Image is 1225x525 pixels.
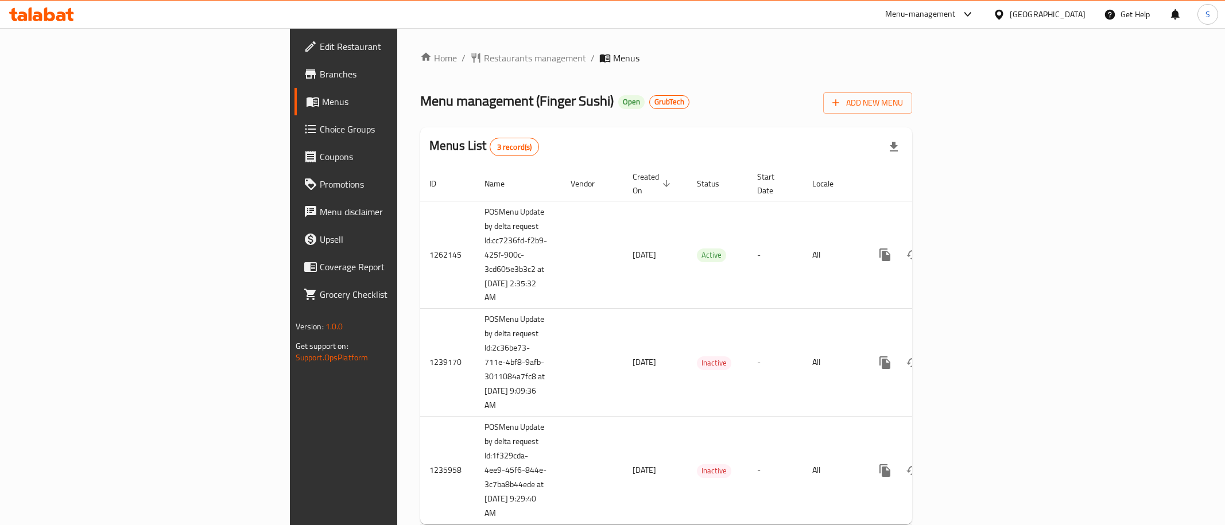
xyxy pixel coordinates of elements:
span: Open [618,97,645,107]
span: Name [484,177,520,190]
span: Inactive [697,356,731,370]
table: enhanced table [420,166,991,525]
span: Coverage Report [320,260,485,274]
a: Grocery Checklist [294,281,494,308]
span: [DATE] [633,462,656,477]
span: Inactive [697,464,731,477]
a: Coupons [294,143,494,170]
span: Start Date [757,170,789,197]
a: Menu disclaimer [294,198,494,225]
td: All [803,309,862,417]
td: POSMenu Update by delta request Id:2c36be73-711e-4bf8-9afb-3011084a7fc8 at [DATE] 9:09:36 AM [475,309,561,417]
a: Branches [294,60,494,88]
td: - [748,201,803,309]
span: Restaurants management [484,51,586,65]
span: [DATE] [633,247,656,262]
span: Version: [296,319,324,334]
nav: breadcrumb [420,51,912,65]
span: Menu management ( Finger Sushi ) [420,88,614,114]
span: GrubTech [650,97,689,107]
button: more [871,457,899,484]
div: Menu-management [885,7,956,21]
button: Change Status [899,241,926,269]
span: Edit Restaurant [320,40,485,53]
td: - [748,309,803,417]
td: POSMenu Update by delta request Id:1f329cda-4ee9-45f6-844e-3c7ba8b44ede at [DATE] 9:29:40 AM [475,417,561,524]
button: more [871,241,899,269]
a: Menus [294,88,494,115]
button: Add New Menu [823,92,912,114]
span: Locale [812,177,848,190]
span: Active [697,248,726,262]
button: Change Status [899,457,926,484]
span: S [1205,8,1210,21]
td: All [803,201,862,309]
a: Choice Groups [294,115,494,143]
span: 1.0.0 [325,319,343,334]
span: [DATE] [633,355,656,370]
th: Actions [862,166,991,201]
li: / [591,51,595,65]
span: Menus [322,95,485,108]
a: Restaurants management [470,51,586,65]
div: [GEOGRAPHIC_DATA] [1010,8,1086,21]
span: Coupons [320,150,485,164]
span: Upsell [320,232,485,246]
span: ID [429,177,451,190]
span: Vendor [571,177,610,190]
a: Edit Restaurant [294,33,494,60]
a: Upsell [294,225,494,253]
span: Choice Groups [320,122,485,136]
h2: Menus List [429,137,539,156]
span: 3 record(s) [490,142,539,153]
span: Menus [613,51,639,65]
span: Add New Menu [832,96,903,110]
span: Status [697,177,734,190]
span: Menu disclaimer [320,205,485,219]
button: Change Status [899,349,926,376]
td: - [748,417,803,524]
span: Grocery Checklist [320,287,485,301]
span: Promotions [320,177,485,191]
div: Open [618,95,645,109]
a: Coverage Report [294,253,494,281]
button: more [871,349,899,376]
td: All [803,417,862,524]
a: Promotions [294,170,494,198]
span: Branches [320,67,485,81]
td: POSMenu Update by delta request Id:cc7236fd-f2b9-425f-900c-3cd605e3b3c2 at [DATE] 2:35:32 AM [475,201,561,309]
a: Support.OpsPlatform [296,350,369,365]
div: Export file [880,133,908,161]
span: Created On [633,170,674,197]
div: Total records count [490,138,540,156]
span: Get support on: [296,339,348,353]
